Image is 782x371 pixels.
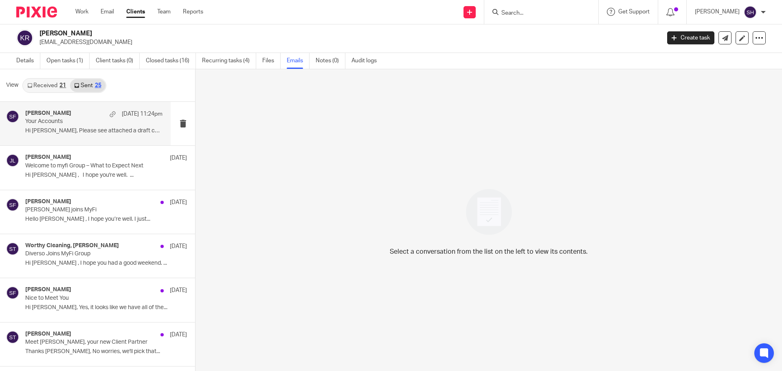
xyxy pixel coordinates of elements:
img: Pixie [16,7,57,18]
p: Hi [PERSON_NAME] , I hope you're well. ... [25,172,187,179]
p: [DATE] [170,242,187,250]
p: [DATE] [170,331,187,339]
p: [DATE] [170,154,187,162]
a: Recurring tasks (4) [202,53,256,69]
img: svg%3E [744,6,757,19]
p: [PERSON_NAME] joins MyFi [25,206,155,213]
p: [DATE] [170,198,187,206]
div: 25 [95,83,101,88]
p: [DATE] [170,286,187,294]
a: Details [16,53,40,69]
input: Search [501,10,574,17]
p: [DATE] 11:24pm [122,110,163,118]
img: svg%3E [6,198,19,211]
p: Hi [PERSON_NAME] , I hope you had a good weekend. ... [25,260,187,267]
h4: [PERSON_NAME] [25,286,71,293]
div: 21 [59,83,66,88]
a: Clients [126,8,145,16]
h4: [PERSON_NAME] [25,154,71,161]
h4: [PERSON_NAME] [25,110,71,117]
p: Select a conversation from the list on the left to view its contents. [390,247,588,257]
p: Hello [PERSON_NAME] , I hope you’re well. I just... [25,216,187,223]
a: Client tasks (0) [96,53,140,69]
a: Audit logs [351,53,383,69]
span: View [6,81,18,90]
img: svg%3E [6,286,19,299]
a: Received21 [23,79,70,92]
img: svg%3E [6,242,19,255]
a: Closed tasks (16) [146,53,196,69]
p: Welcome to myfi Group – What to Expect Next [25,162,155,169]
img: svg%3E [16,29,33,46]
img: svg%3E [6,154,19,167]
h2: [PERSON_NAME] [40,29,532,38]
a: Notes (0) [316,53,345,69]
p: Diverso Joins MyFi Group [25,250,155,257]
p: Meet [PERSON_NAME], your new Client Partner [25,339,155,346]
h4: [PERSON_NAME] [25,331,71,338]
a: Team [157,8,171,16]
span: Get Support [618,9,650,15]
p: [EMAIL_ADDRESS][DOMAIN_NAME] [40,38,655,46]
a: Create task [667,31,714,44]
p: [PERSON_NAME] [695,8,740,16]
img: svg%3E [6,331,19,344]
a: Emails [287,53,310,69]
p: Nice to Meet You [25,295,155,302]
a: Open tasks (1) [46,53,90,69]
a: Sent25 [70,79,105,92]
h4: [PERSON_NAME] [25,198,71,205]
a: Email [101,8,114,16]
h4: Worthy Cleaning, [PERSON_NAME] [25,242,119,249]
p: Thanks [PERSON_NAME], No worries, we'll pick that... [25,348,187,355]
p: Hi [PERSON_NAME], Yes, it looks like we have all of the... [25,304,187,311]
p: Hi [PERSON_NAME], Please see attached a draft copy... [25,127,163,134]
a: Work [75,8,88,16]
img: svg%3E [6,110,19,123]
p: Your Accounts [25,118,135,125]
a: Reports [183,8,203,16]
a: Files [262,53,281,69]
img: image [461,184,517,240]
